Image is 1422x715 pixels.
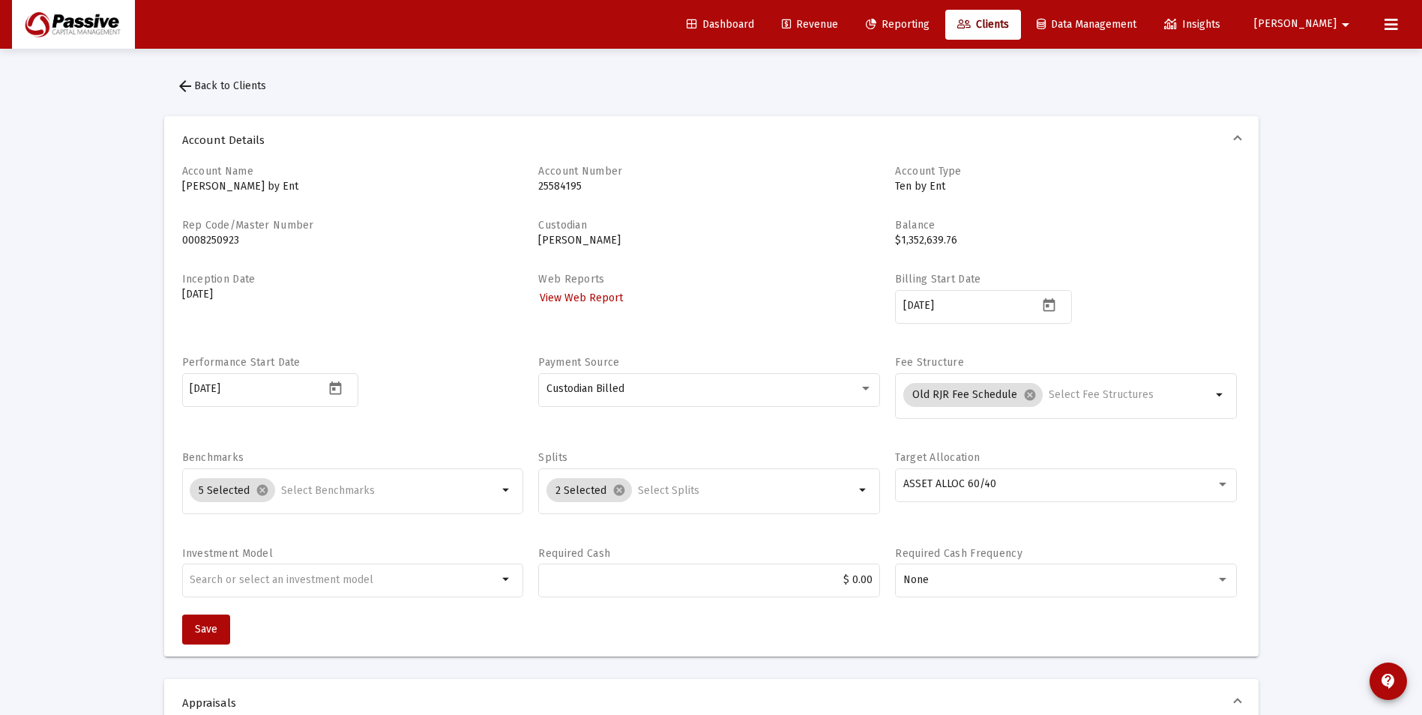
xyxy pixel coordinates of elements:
[1236,9,1373,39] button: [PERSON_NAME]
[256,483,269,497] mat-icon: cancel
[538,451,567,464] label: Splits
[957,18,1009,31] span: Clients
[895,165,961,178] label: Account Type
[1254,18,1337,31] span: [PERSON_NAME]
[538,233,880,248] p: [PERSON_NAME]
[854,10,942,40] a: Reporting
[182,219,314,232] label: Rep Code/Master Number
[538,273,604,286] label: Web Reports
[538,356,619,369] label: Payment Source
[164,71,278,101] button: Back to Clients
[903,383,1043,407] mat-chip: Old RJR Fee Schedule
[1037,18,1136,31] span: Data Management
[195,623,217,636] span: Save
[895,451,980,464] label: Target Allocation
[687,18,754,31] span: Dashboard
[182,356,301,369] label: Performance Start Date
[540,292,623,304] span: View Web Report
[538,547,610,560] label: Required Cash
[903,380,1211,410] mat-chip-list: Selection
[1164,18,1220,31] span: Insights
[903,477,996,490] span: ASSET ALLOC 60/40
[538,287,624,309] a: View Web Report
[538,219,587,232] label: Custodian
[546,478,632,502] mat-chip: 2 Selected
[182,287,524,302] p: [DATE]
[182,696,1235,711] span: Appraisals
[325,377,346,399] button: Open calendar
[638,485,855,497] input: Select Splits
[182,547,273,560] label: Investment Model
[190,383,325,395] input: Select a date
[1337,10,1355,40] mat-icon: arrow_drop_down
[538,165,622,178] label: Account Number
[190,478,275,502] mat-chip: 5 Selected
[895,356,964,369] label: Fee Structure
[281,485,498,497] input: Select Benchmarks
[895,233,1237,248] p: $1,352,639.76
[675,10,766,40] a: Dashboard
[182,233,524,248] p: 0008250923
[546,382,624,395] span: Custodian Billed
[182,179,524,194] p: [PERSON_NAME] by Ent
[176,77,194,95] mat-icon: arrow_back
[182,615,230,645] button: Save
[782,18,838,31] span: Revenue
[903,300,1038,312] input: Select a date
[182,165,253,178] label: Account Name
[164,164,1259,657] div: Account Details
[855,481,873,499] mat-icon: arrow_drop_down
[903,573,929,586] span: None
[182,273,256,286] label: Inception Date
[538,179,880,194] p: 25584195
[164,116,1259,164] mat-expansion-panel-header: Account Details
[1379,672,1397,690] mat-icon: contact_support
[190,475,498,505] mat-chip-list: Selection
[895,273,980,286] label: Billing Start Date
[182,451,244,464] label: Benchmarks
[1023,388,1037,402] mat-icon: cancel
[176,79,266,92] span: Back to Clients
[498,481,516,499] mat-icon: arrow_drop_down
[1049,389,1211,401] input: Select Fee Structures
[895,547,1022,560] label: Required Cash Frequency
[895,179,1237,194] p: Ten by Ent
[770,10,850,40] a: Revenue
[1025,10,1148,40] a: Data Management
[895,219,935,232] label: Balance
[1038,294,1060,316] button: Open calendar
[23,10,124,40] img: Dashboard
[546,475,855,505] mat-chip-list: Selection
[1211,386,1229,404] mat-icon: arrow_drop_down
[546,574,873,586] input: $2000.00
[190,574,498,586] input: undefined
[612,483,626,497] mat-icon: cancel
[498,570,516,588] mat-icon: arrow_drop_down
[182,133,1235,148] span: Account Details
[866,18,930,31] span: Reporting
[1152,10,1232,40] a: Insights
[945,10,1021,40] a: Clients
